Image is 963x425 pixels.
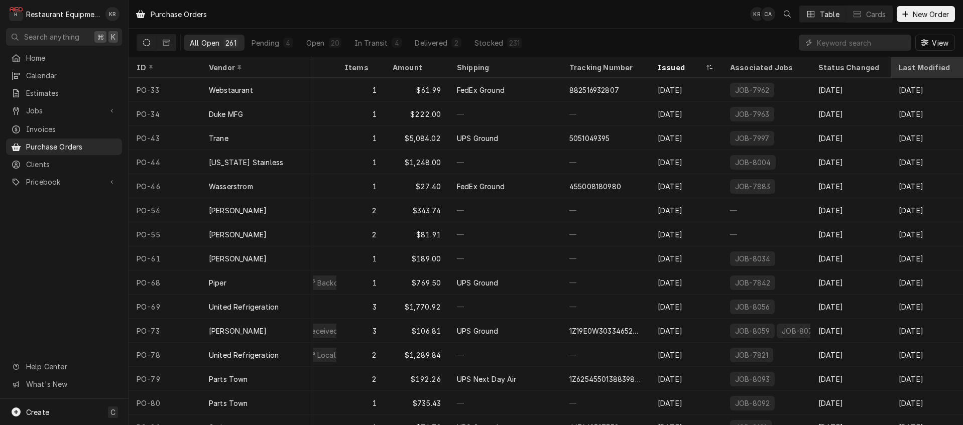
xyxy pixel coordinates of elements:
[394,38,400,48] div: 4
[722,198,810,222] div: —
[209,302,279,312] div: United Refrigeration
[385,391,449,415] div: $735.43
[457,326,499,336] div: UPS Ground
[734,157,772,168] div: JOB-8004
[650,367,722,391] div: [DATE]
[561,222,650,246] div: —
[209,253,267,264] div: [PERSON_NAME]
[779,6,795,22] button: Open search
[891,174,963,198] div: [DATE]
[209,62,303,73] div: Vendor
[190,38,219,48] div: All Open
[658,62,704,73] div: Issued
[891,270,963,295] div: [DATE]
[561,150,650,174] div: —
[336,391,385,415] div: 1
[129,295,201,319] div: PO-69
[385,295,449,319] div: $1,770.92
[734,277,771,288] div: JOB-7842
[26,124,117,134] span: Invoices
[810,198,891,222] div: [DATE]
[225,38,236,48] div: 261
[385,150,449,174] div: $1,248.00
[650,78,722,102] div: [DATE]
[449,391,561,415] div: —
[209,277,226,288] div: Piper
[129,78,201,102] div: PO-33
[650,246,722,270] div: [DATE]
[569,374,642,384] div: 1Z6254550138839875
[129,174,201,198] div: PO-46
[561,270,650,295] div: —
[650,270,722,295] div: [DATE]
[891,319,963,343] div: [DATE]
[209,205,267,216] div: [PERSON_NAME]
[111,32,115,42] span: K
[252,38,279,48] div: Pending
[385,343,449,367] div: $1,289.84
[449,198,561,222] div: —
[915,35,955,51] button: View
[336,295,385,319] div: 3
[457,181,505,192] div: FedEx Ground
[810,270,891,295] div: [DATE]
[129,367,201,391] div: PO-79
[129,150,201,174] div: PO-44
[385,222,449,246] div: $81.91
[891,126,963,150] div: [DATE]
[6,138,122,155] a: Purchase Orders
[734,85,770,95] div: JOB-7962
[385,319,449,343] div: $106.81
[650,126,722,150] div: [DATE]
[817,35,906,51] input: Keyword search
[26,70,117,81] span: Calendar
[734,374,771,384] div: JOB-8093
[911,9,951,20] span: New Order
[385,367,449,391] div: $192.26
[650,222,722,246] div: [DATE]
[650,102,722,126] div: [DATE]
[866,9,886,20] div: Cards
[810,150,891,174] div: [DATE]
[110,407,115,417] span: C
[209,229,267,240] div: [PERSON_NAME]
[891,367,963,391] div: [DATE]
[810,222,891,246] div: [DATE]
[734,181,771,192] div: JOB-7883
[650,198,722,222] div: [DATE]
[810,102,891,126] div: [DATE]
[761,7,775,21] div: CA
[336,343,385,367] div: 2
[891,78,963,102] div: [DATE]
[129,319,201,343] div: PO-73
[810,367,891,391] div: [DATE]
[129,222,201,246] div: PO-55
[650,343,722,367] div: [DATE]
[26,53,117,63] span: Home
[26,379,116,389] span: What's New
[336,102,385,126] div: 1
[734,326,771,336] div: JOB-8059
[26,141,117,152] span: Purchase Orders
[209,133,228,144] div: Trane
[6,50,122,66] a: Home
[781,326,818,336] div: JOB-8079
[734,109,770,119] div: JOB-7963
[209,157,283,168] div: [US_STATE] Stainless
[385,78,449,102] div: $61.99
[891,198,963,222] div: [DATE]
[385,102,449,126] div: $222.00
[415,38,447,48] div: Delivered
[385,126,449,150] div: $5,084.02
[810,126,891,150] div: [DATE]
[734,350,769,360] div: JOB-7821
[209,398,248,408] div: Parts Town
[457,85,505,95] div: FedEx Ground
[650,319,722,343] div: [DATE]
[26,9,100,20] div: Restaurant Equipment Diagnostics
[449,295,561,319] div: —
[891,222,963,246] div: [DATE]
[561,391,650,415] div: —
[6,174,122,190] a: Go to Pricebook
[449,150,561,174] div: —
